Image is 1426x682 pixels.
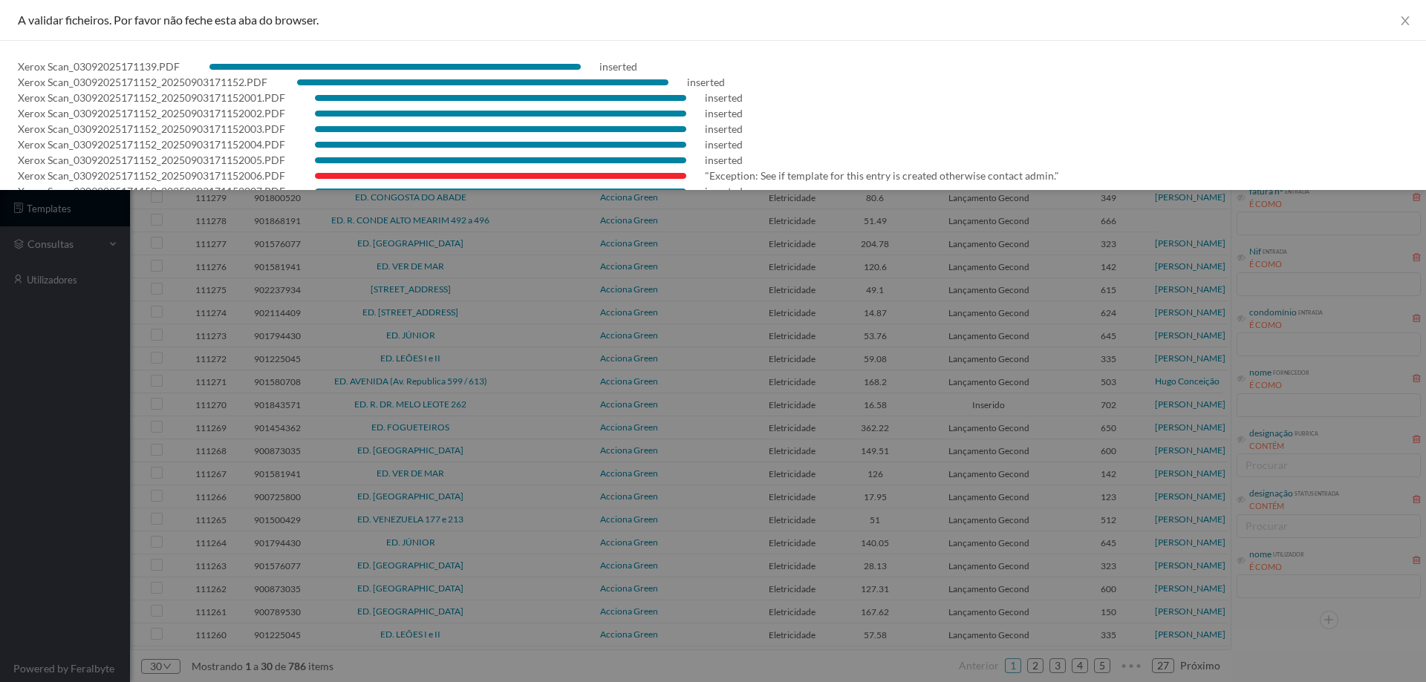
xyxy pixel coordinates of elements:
div: Xerox Scan_03092025171139.PDF [18,59,180,74]
i: icon: close [1399,15,1411,27]
div: Xerox Scan_03092025171152_20250903171152002.PDF [18,105,285,121]
div: Xerox Scan_03092025171152_20250903171152007.PDF [18,183,285,199]
div: Xerox Scan_03092025171152_20250903171152.PDF [18,74,267,90]
div: Xerox Scan_03092025171152_20250903171152004.PDF [18,137,285,152]
div: inserted [687,74,725,90]
div: Xerox Scan_03092025171152_20250903171152003.PDF [18,121,285,137]
div: Xerox Scan_03092025171152_20250903171152006.PDF [18,168,285,183]
div: inserted [705,152,743,168]
div: "Exception: See if template for this entry is created otherwise contact admin." [705,168,1059,183]
div: inserted [705,105,743,121]
div: inserted [599,59,637,74]
div: inserted [705,137,743,152]
div: Xerox Scan_03092025171152_20250903171152005.PDF [18,152,285,168]
div: inserted [705,183,743,199]
div: inserted [705,90,743,105]
div: Xerox Scan_03092025171152_20250903171152001.PDF [18,90,285,105]
div: A validar ficheiros. Por favor não feche esta aba do browser. [18,12,1408,28]
div: inserted [705,121,743,137]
